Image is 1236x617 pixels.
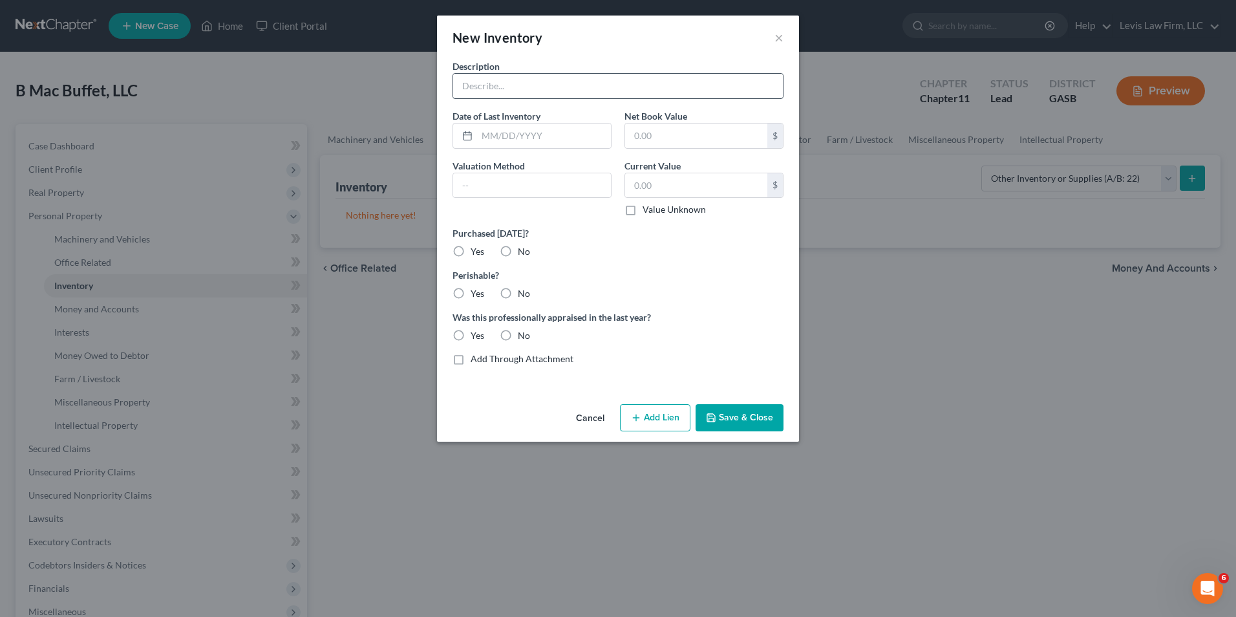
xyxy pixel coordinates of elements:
iframe: Intercom live chat [1192,573,1223,604]
span: 6 [1219,573,1229,583]
div: New Inventory [453,28,542,47]
label: Was this professionally appraised in the last year? [453,310,783,324]
label: Description [453,60,500,73]
label: No [518,245,530,258]
label: Yes [471,329,484,342]
button: × [774,30,783,45]
label: Current Value [624,159,681,173]
button: Add Lien [620,404,690,431]
label: Yes [471,287,484,300]
input: 0.00 [625,124,767,148]
label: Valuation Method [453,159,525,173]
label: Purchased [DATE]? [453,226,783,240]
label: Perishable? [453,268,783,282]
input: 0.00 [625,173,767,198]
div: $ [767,124,783,148]
input: Describe... [453,74,783,98]
label: No [518,329,530,342]
label: Net Book Value [624,109,687,123]
label: Value Unknown [643,203,706,216]
button: Cancel [566,406,615,431]
label: No [518,287,530,300]
label: Date of Last Inventory [453,109,540,123]
input: -- [453,173,611,198]
button: Save & Close [696,404,783,431]
label: Add Through Attachment [471,352,573,365]
input: MM/DD/YYYY [477,124,611,148]
label: Yes [471,245,484,258]
div: $ [767,173,783,198]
